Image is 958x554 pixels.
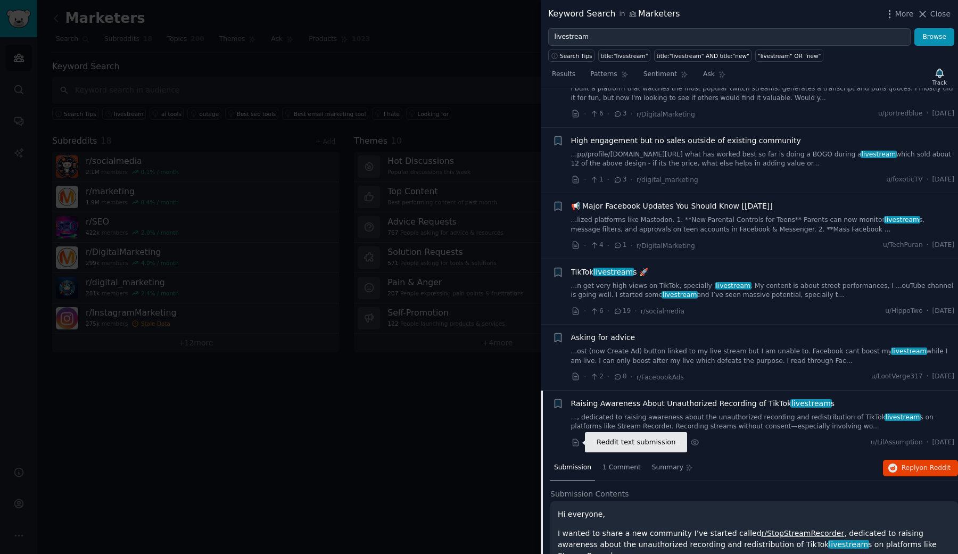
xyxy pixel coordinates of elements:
a: ...ost (now Create Ad) button linked to my live stream but I am unable to. Facebook cant boost my... [571,347,955,366]
span: livestream [861,151,897,158]
span: Close [930,9,951,20]
span: livestream [593,268,634,276]
a: r/StopStreamRecorder [762,529,845,538]
span: [DATE] [932,109,954,119]
span: livestream [884,216,920,224]
span: 6 [590,109,603,119]
span: · [607,371,609,383]
a: I built a platform that watches the most popular twitch streams, generates a transcript and pulls... [571,84,955,103]
span: u/portredblue [878,109,923,119]
span: [DATE] [932,372,954,382]
span: · [584,437,586,448]
span: 0 [613,372,626,382]
span: More [895,9,914,20]
span: 6 [590,307,603,316]
span: · [927,307,929,316]
span: livestream [662,291,698,299]
span: [DATE] [932,241,954,250]
a: Results [548,66,579,88]
span: u/foxoticTV [886,175,923,185]
a: title:"livestream" [598,49,650,62]
input: Try a keyword related to your business [548,28,911,46]
span: Sentiment [643,70,677,79]
span: · [927,175,929,185]
span: Results [552,70,575,79]
a: Sentiment [640,66,692,88]
span: r/digital_marketing [637,176,698,184]
span: Submission Contents [550,489,629,500]
span: · [584,174,586,185]
a: ...n get very high views on TikTok, specially Ilivestream. My content is about street performance... [571,282,955,300]
div: "livestream" OR "new" [758,52,821,60]
span: 1 Comment [602,463,641,473]
span: Summary [652,463,683,473]
span: [DATE] [932,307,954,316]
a: "livestream" OR "new" [755,49,823,62]
span: · [927,109,929,119]
a: Patterns [587,66,632,88]
span: 1 [613,438,626,448]
button: Browse [914,28,954,46]
span: · [927,438,929,448]
span: [DATE] [932,175,954,185]
span: · [584,371,586,383]
span: · [607,109,609,120]
span: Asking for advice [571,332,635,343]
span: Reply [902,464,951,473]
a: TikToklivestreams 🚀 [571,267,648,278]
a: ...pp/profile/[DOMAIN_NAME][URL] what has worked best so far is doing a BOGO during alivestreamwh... [571,150,955,169]
span: livestream [891,348,927,355]
span: u/TechPuran [883,241,923,250]
button: More [884,9,914,20]
span: 4 [590,241,603,250]
span: livestream [885,414,921,421]
span: r/socialmedia [641,308,684,315]
button: Close [917,9,951,20]
span: · [607,174,609,185]
a: ...lized platforms like Mastodon. 1. **New Parental Controls for Teens** Parents can now monitorl... [571,216,955,234]
a: 📢 Major Facebook Updates You Should Know [[DATE]] [571,201,773,212]
span: · [631,240,633,251]
span: Search Tips [560,52,592,60]
span: · [684,437,686,448]
span: · [607,305,609,317]
span: u/HippoTwo [885,307,923,316]
span: livestream [828,540,869,549]
a: Raising Awareness About Unauthorized Recording of TikToklivestreams [571,398,835,409]
button: Track [929,65,951,88]
span: · [584,240,586,251]
span: r/FacebookAds [637,374,684,381]
span: 1 [590,438,603,448]
span: · [631,109,633,120]
span: 19 [613,307,631,316]
span: · [584,109,586,120]
span: · [607,240,609,251]
a: Ask [699,66,730,88]
a: title:"livestream" AND title:"new" [654,49,751,62]
span: · [631,174,633,185]
span: · [631,437,633,448]
span: 3 [613,175,626,185]
span: 1 [613,241,626,250]
span: Raising Awareness About Unauthorized Recording of TikTok s [571,398,835,409]
div: Track [932,79,947,86]
span: [DATE] [932,438,954,448]
button: Replyon Reddit [883,460,958,477]
span: r/DigitalMarketing [637,111,695,118]
span: · [607,437,609,448]
a: High engagement but no sales outside of existing community [571,135,801,146]
div: title:"livestream" AND title:"new" [657,52,749,60]
span: 1 [590,175,603,185]
span: r/socialmedia [637,439,680,446]
span: 3 [613,109,626,119]
span: Patterns [590,70,617,79]
span: · [634,305,637,317]
span: livestream [715,282,751,290]
span: 2 [590,372,603,382]
span: Ask [703,70,715,79]
button: Search Tips [548,49,594,62]
p: Hi everyone, [558,509,951,520]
